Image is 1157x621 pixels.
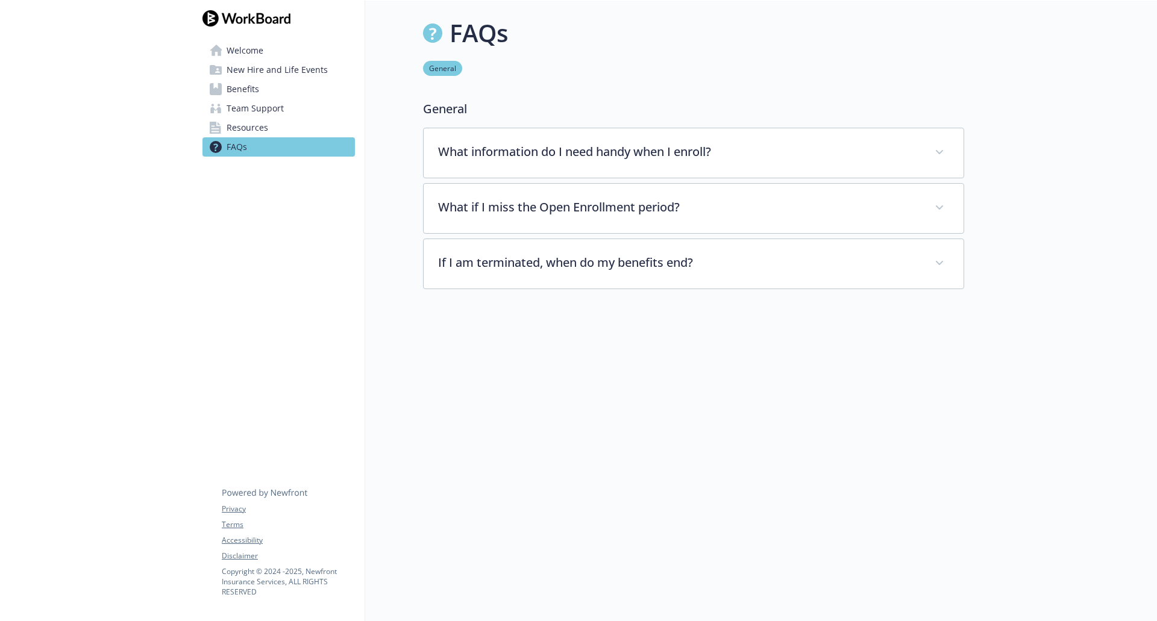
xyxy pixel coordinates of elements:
span: FAQs [227,137,247,157]
p: General [423,100,964,118]
p: If I am terminated, when do my benefits end? [438,254,920,272]
a: Benefits [202,80,355,99]
a: Team Support [202,99,355,118]
p: Copyright © 2024 - 2025 , Newfront Insurance Services, ALL RIGHTS RESERVED [222,566,354,597]
a: Welcome [202,41,355,60]
a: New Hire and Life Events [202,60,355,80]
h1: FAQs [450,15,508,51]
a: Privacy [222,504,354,514]
span: Resources [227,118,268,137]
div: What information do I need handy when I enroll? [424,128,964,178]
p: What if I miss the Open Enrollment period? [438,198,920,216]
a: Disclaimer [222,551,354,561]
span: Team Support [227,99,284,118]
span: Benefits [227,80,259,99]
span: New Hire and Life Events [227,60,328,80]
span: Welcome [227,41,263,60]
div: What if I miss the Open Enrollment period? [424,184,964,233]
a: FAQs [202,137,355,157]
a: Accessibility [222,535,354,546]
p: What information do I need handy when I enroll? [438,143,920,161]
div: If I am terminated, when do my benefits end? [424,239,964,289]
a: Resources [202,118,355,137]
a: General [423,62,462,73]
a: Terms [222,519,354,530]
